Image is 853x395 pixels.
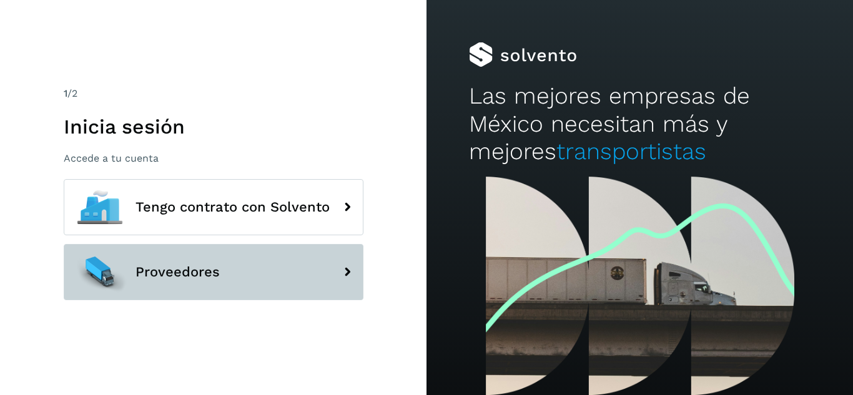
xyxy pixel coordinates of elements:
span: Proveedores [136,265,220,280]
button: Tengo contrato con Solvento [64,179,363,235]
p: Accede a tu cuenta [64,152,363,164]
span: transportistas [556,138,706,165]
h1: Inicia sesión [64,115,363,139]
button: Proveedores [64,244,363,300]
div: /2 [64,86,363,101]
span: Tengo contrato con Solvento [136,200,330,215]
span: 1 [64,87,67,99]
h2: Las mejores empresas de México necesitan más y mejores [469,82,810,165]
